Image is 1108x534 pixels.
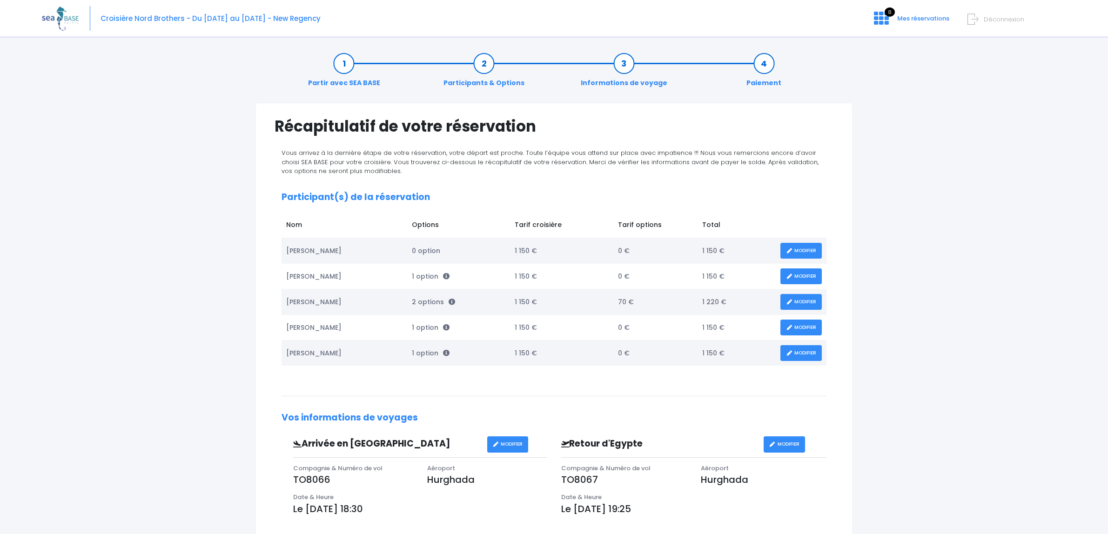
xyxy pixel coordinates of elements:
[282,289,407,315] td: [PERSON_NAME]
[412,297,455,307] span: 2 options
[449,297,455,307] span: <p style='text-align:left; padding : 10px; padding-bottom:0; margin-bottom:10px'> - Pont supérieu...
[698,215,776,238] td: Total
[613,340,698,366] td: 0 €
[698,238,776,264] td: 1 150 €
[885,7,895,17] span: 8
[487,436,529,453] a: MODIFIER
[443,323,450,332] span: <p style='text-align:left; padding : 10px; padding-bottom:0; margin-bottom:10px'> - Bloc 15L alu ...
[561,473,687,487] p: TO8067
[561,464,651,473] span: Compagnie & Numéro de vol
[561,493,602,501] span: Date & Heure
[412,348,450,358] span: 1 option
[303,59,385,88] a: Partir avec SEA BASE
[698,340,776,366] td: 1 150 €
[613,315,698,340] td: 0 €
[412,323,450,332] span: 1 option
[866,17,955,26] a: 8 Mes réservations
[282,192,826,203] h2: Participant(s) de la réservation
[698,289,776,315] td: 1 220 €
[701,473,826,487] p: Hurghada
[780,345,822,361] a: MODIFIER
[510,238,613,264] td: 1 150 €
[443,272,450,281] span: <p style='text-align:left; padding : 10px; padding-bottom:0; margin-bottom:10px'> - Bloc 15L alu ...
[293,473,413,487] p: TO8066
[698,264,776,289] td: 1 150 €
[984,15,1024,24] span: Déconnexion
[698,315,776,340] td: 1 150 €
[282,215,407,238] td: Nom
[613,264,698,289] td: 0 €
[443,348,450,358] span: <p style='text-align:left; padding : 10px; padding-bottom:0; margin-bottom:10px'> - Bloc 15L alu ...
[282,315,407,340] td: [PERSON_NAME]
[412,272,450,281] span: 1 option
[764,436,805,453] a: MODIFIER
[282,413,826,423] h2: Vos informations de voyages
[897,14,949,23] span: Mes réservations
[780,294,822,310] a: MODIFIER
[510,340,613,366] td: 1 150 €
[282,340,407,366] td: [PERSON_NAME]
[780,243,822,259] a: MODIFIER
[510,215,613,238] td: Tarif croisière
[293,493,334,501] span: Date & Heure
[407,215,510,238] td: Options
[293,502,547,516] p: Le [DATE] 18:30
[439,59,529,88] a: Participants & Options
[780,268,822,285] a: MODIFIER
[275,117,833,135] h1: Récapitulatif de votre réservation
[613,215,698,238] td: Tarif options
[101,13,321,23] span: Croisière Nord Brothers - Du [DATE] au [DATE] - New Regency
[510,264,613,289] td: 1 150 €
[561,502,827,516] p: Le [DATE] 19:25
[510,289,613,315] td: 1 150 €
[286,439,487,449] h3: Arrivée en [GEOGRAPHIC_DATA]
[293,464,383,473] span: Compagnie & Numéro de vol
[510,315,613,340] td: 1 150 €
[742,59,786,88] a: Paiement
[613,238,698,264] td: 0 €
[412,246,440,255] span: 0 option
[701,464,729,473] span: Aéroport
[554,439,764,449] h3: Retour d'Egypte
[427,464,455,473] span: Aéroport
[613,289,698,315] td: 70 €
[282,148,819,175] span: Vous arrivez à la dernière étape de votre réservation, votre départ est proche. Toute l’équipe vo...
[427,473,547,487] p: Hurghada
[282,264,407,289] td: [PERSON_NAME]
[780,320,822,336] a: MODIFIER
[282,238,407,264] td: [PERSON_NAME]
[576,59,672,88] a: Informations de voyage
